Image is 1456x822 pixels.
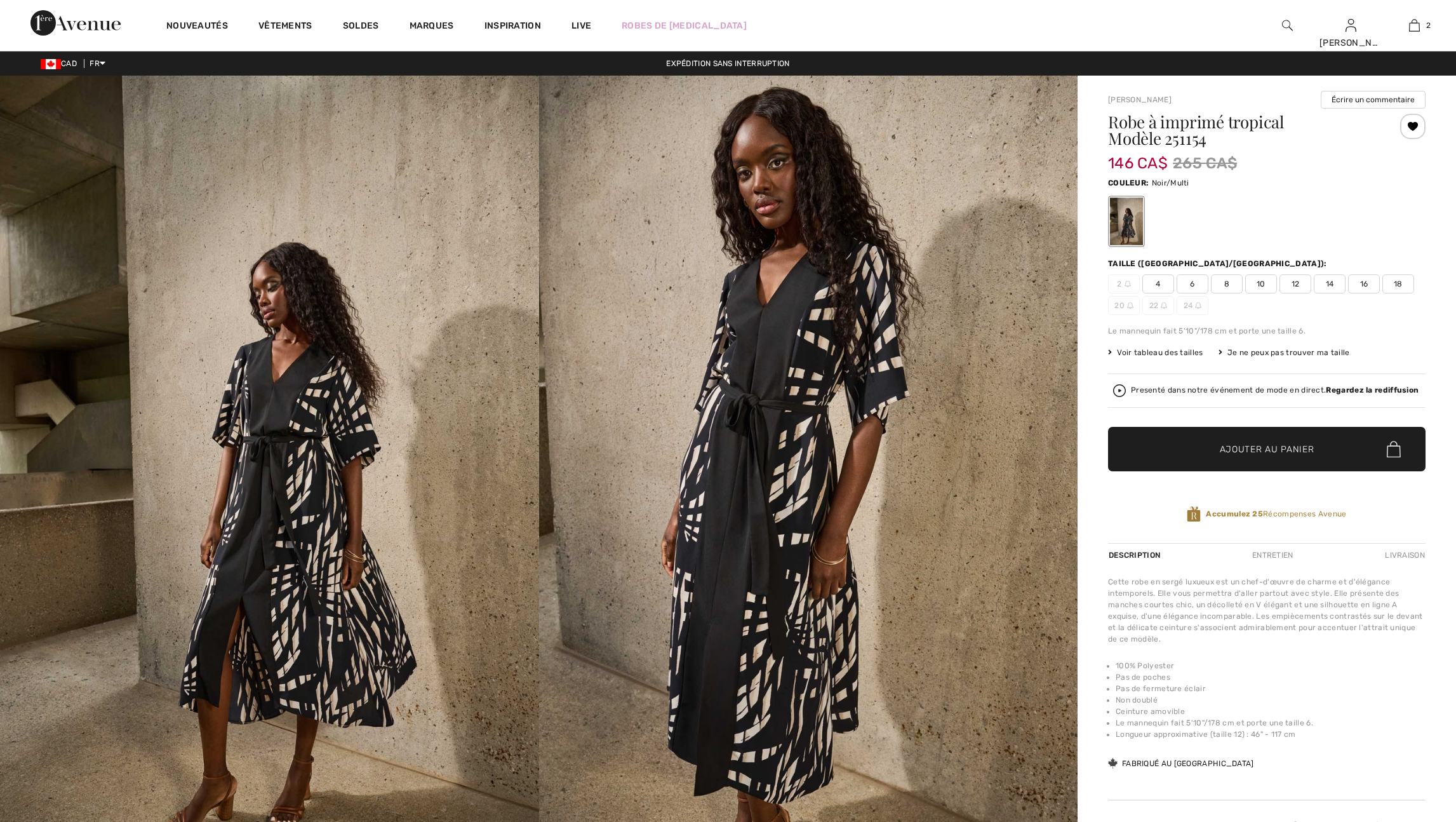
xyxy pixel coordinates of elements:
[1127,302,1133,309] img: ring-m.svg
[1131,386,1419,394] div: Presenté dans notre événement de mode en direct.
[1173,152,1237,175] span: 265 CA$
[1116,683,1426,694] li: Pas de fermeture éclair
[1108,576,1426,645] div: Cette robe en sergé luxueux est un chef-d'œuvre de charme et d'élégance intemporels. Elle vous pe...
[1108,325,1426,337] div: Le mannequin fait 5'10"/178 cm et porte une taille 6.
[41,59,82,68] span: CAD
[1108,347,1203,358] span: Voir tableau des tailles
[1116,717,1426,729] li: Le mannequin fait 5'10"/178 cm et porte une taille 6.
[1116,671,1426,683] li: Pas de poches
[1382,274,1414,293] span: 18
[1241,544,1304,567] div: Entretien
[1346,18,1356,33] img: Mes infos
[1108,274,1140,293] span: 2
[1409,18,1420,33] img: Mon panier
[1383,18,1445,33] a: 2
[1382,544,1426,567] div: Livraison
[166,20,228,34] a: Nouveautés
[343,20,379,34] a: Soldes
[1116,694,1426,706] li: Non doublé
[1206,508,1346,520] span: Récompenses Avenue
[1108,179,1149,187] span: Couleur:
[1346,19,1356,31] a: Se connecter
[1116,706,1426,717] li: Ceinture amovible
[1195,302,1201,309] img: ring-m.svg
[1108,258,1330,269] div: Taille ([GEOGRAPHIC_DATA]/[GEOGRAPHIC_DATA]):
[1387,441,1401,457] img: Bag.svg
[1426,20,1431,31] span: 2
[1161,302,1167,309] img: ring-m.svg
[410,20,454,34] a: Marques
[1152,179,1189,187] span: Noir/Multi
[1319,36,1382,50] div: [PERSON_NAME]
[1108,544,1163,567] div: Description
[1142,296,1174,315] span: 22
[1116,729,1426,740] li: Longueur approximative (taille 12) : 46" - 117 cm
[1314,274,1346,293] span: 14
[1321,91,1426,109] button: Écrire un commentaire
[1108,758,1254,769] div: Fabriqué au [GEOGRAPHIC_DATA]
[1326,386,1419,394] strong: Regardez la rediffusion
[1116,660,1426,671] li: 100% Polyester
[1211,274,1243,293] span: 8
[41,59,61,69] img: Canadian Dollar
[90,59,105,68] span: FR
[1108,142,1168,172] span: 146 CA$
[1177,274,1208,293] span: 6
[1187,506,1201,523] img: Récompenses Avenue
[1108,427,1426,471] button: Ajouter au panier
[1219,347,1350,358] div: Je ne peux pas trouver ma taille
[622,19,747,32] a: Robes de [MEDICAL_DATA]
[1108,95,1172,104] a: [PERSON_NAME]
[1108,114,1373,147] h1: Robe à imprimé tropical Modèle 251154
[1177,296,1208,315] span: 24
[1279,274,1311,293] span: 12
[1125,281,1131,287] img: ring-m.svg
[1245,274,1277,293] span: 10
[258,20,312,34] a: Vêtements
[1108,296,1140,315] span: 20
[1113,384,1126,397] img: Regardez la rediffusion
[484,20,541,34] span: Inspiration
[571,19,591,32] a: Live
[1206,509,1263,518] strong: Accumulez 25
[1110,198,1143,245] div: Noir/Multi
[1282,18,1293,33] img: recherche
[1220,443,1314,456] span: Ajouter au panier
[30,10,121,36] img: 1ère Avenue
[1142,274,1174,293] span: 4
[1348,274,1380,293] span: 16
